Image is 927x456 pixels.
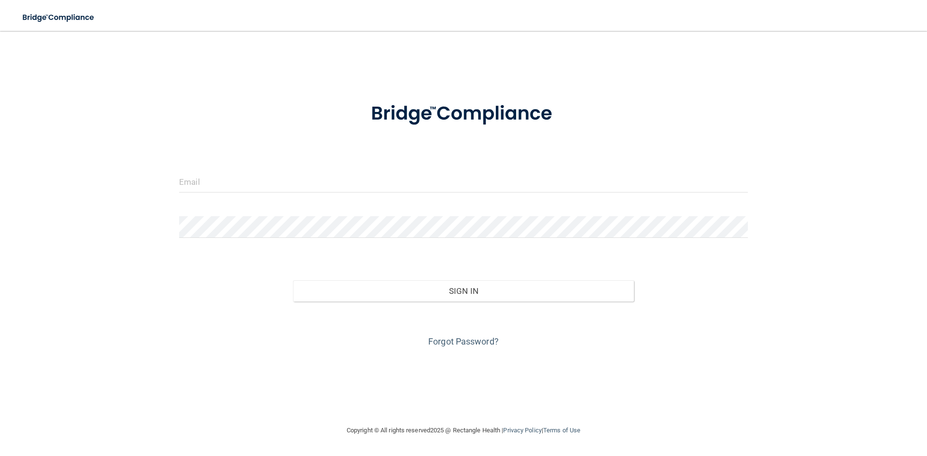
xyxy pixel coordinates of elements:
[293,280,634,302] button: Sign In
[179,171,748,193] input: Email
[351,89,576,139] img: bridge_compliance_login_screen.278c3ca4.svg
[287,415,640,446] div: Copyright © All rights reserved 2025 @ Rectangle Health | |
[503,427,541,434] a: Privacy Policy
[543,427,580,434] a: Terms of Use
[14,8,103,28] img: bridge_compliance_login_screen.278c3ca4.svg
[428,336,499,346] a: Forgot Password?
